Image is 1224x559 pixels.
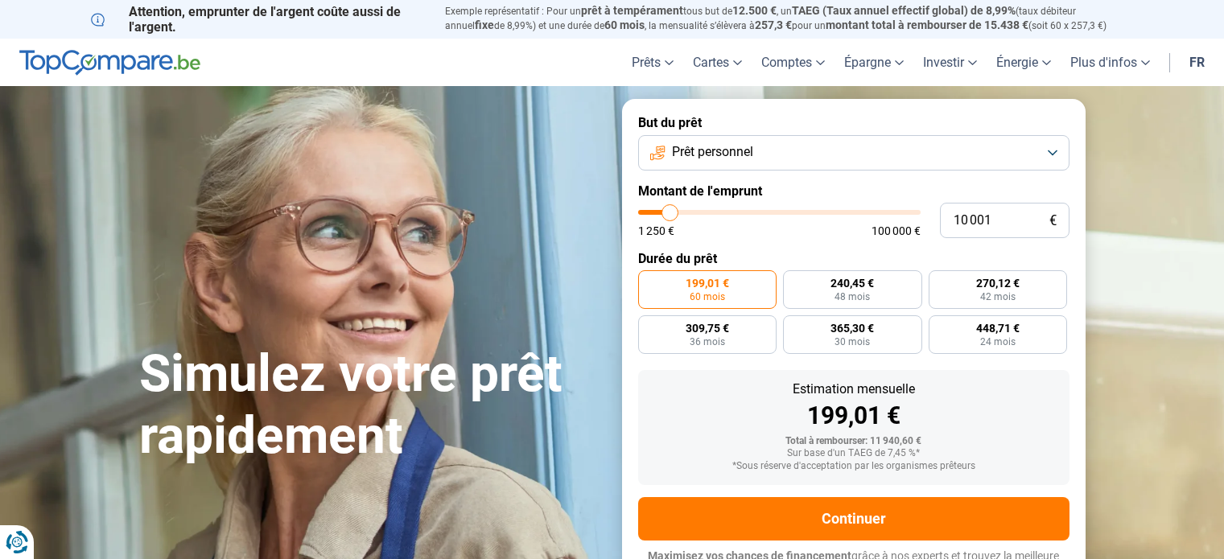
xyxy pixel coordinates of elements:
[638,115,1069,130] label: But du prêt
[683,39,752,86] a: Cartes
[139,343,603,467] h1: Simulez votre prêt rapidement
[638,225,674,236] span: 1 250 €
[980,292,1016,302] span: 42 mois
[672,143,753,161] span: Prêt personnel
[732,4,777,17] span: 12.500 €
[690,337,725,347] span: 36 mois
[19,50,200,76] img: TopCompare
[91,4,426,35] p: Attention, emprunter de l'argent coûte aussi de l'argent.
[651,436,1057,447] div: Total à rembourser: 11 940,60 €
[638,135,1069,171] button: Prêt personnel
[1061,39,1160,86] a: Plus d'infos
[835,292,870,302] span: 48 mois
[651,461,1057,472] div: *Sous réserve d'acceptation par les organismes prêteurs
[1180,39,1214,86] a: fr
[835,39,913,86] a: Épargne
[686,277,729,289] span: 199,01 €
[755,18,792,31] span: 257,3 €
[686,323,729,334] span: 309,75 €
[913,39,987,86] a: Investir
[752,39,835,86] a: Comptes
[651,448,1057,459] div: Sur base d'un TAEG de 7,45 %*
[980,337,1016,347] span: 24 mois
[651,404,1057,428] div: 199,01 €
[604,18,645,31] span: 60 mois
[830,323,874,334] span: 365,30 €
[976,277,1020,289] span: 270,12 €
[826,18,1028,31] span: montant total à rembourser de 15.438 €
[830,277,874,289] span: 240,45 €
[835,337,870,347] span: 30 mois
[651,383,1057,396] div: Estimation mensuelle
[581,4,683,17] span: prêt à tempérament
[872,225,921,236] span: 100 000 €
[638,251,1069,266] label: Durée du prêt
[987,39,1061,86] a: Énergie
[690,292,725,302] span: 60 mois
[638,497,1069,541] button: Continuer
[638,183,1069,199] label: Montant de l'emprunt
[976,323,1020,334] span: 448,71 €
[475,18,494,31] span: fixe
[445,4,1134,33] p: Exemple représentatif : Pour un tous but de , un (taux débiteur annuel de 8,99%) et une durée de ...
[792,4,1016,17] span: TAEG (Taux annuel effectif global) de 8,99%
[622,39,683,86] a: Prêts
[1049,214,1057,228] span: €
